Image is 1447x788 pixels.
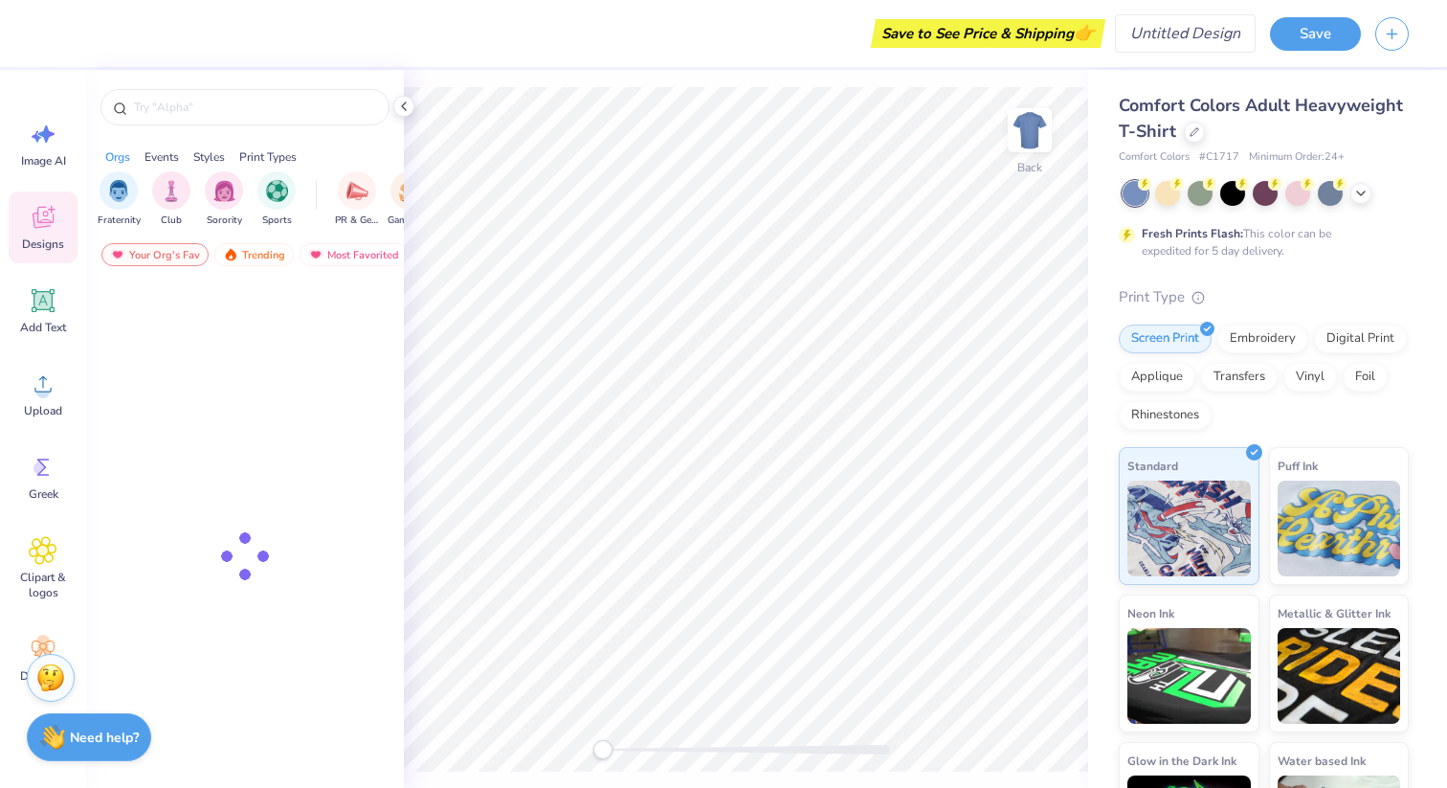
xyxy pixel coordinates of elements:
span: Clipart & logos [11,570,75,600]
button: filter button [205,171,243,228]
strong: Fresh Prints Flash: [1142,226,1243,241]
span: Sports [262,214,292,228]
span: # C1717 [1199,149,1239,166]
img: Standard [1127,481,1251,576]
img: Metallic & Glitter Ink [1278,628,1401,724]
img: Club Image [161,180,182,202]
div: Accessibility label [593,740,612,759]
div: Applique [1119,363,1195,392]
span: Minimum Order: 24 + [1249,149,1345,166]
div: filter for Fraternity [98,171,141,228]
span: Neon Ink [1127,603,1174,623]
div: Trending [214,243,294,266]
span: PR & General [335,214,379,228]
div: filter for Sports [257,171,296,228]
img: Game Day Image [399,180,421,202]
button: filter button [98,171,141,228]
div: filter for Club [152,171,190,228]
div: Orgs [105,148,130,166]
span: Club [161,214,182,228]
div: Save to See Price & Shipping [876,19,1101,48]
span: Comfort Colors [1119,149,1190,166]
div: Transfers [1201,363,1278,392]
span: Puff Ink [1278,456,1318,476]
span: Designs [22,236,64,252]
span: Game Day [388,214,432,228]
div: This color can be expedited for 5 day delivery. [1142,225,1377,259]
span: Sorority [207,214,242,228]
img: Sports Image [266,180,288,202]
span: Add Text [20,320,66,335]
input: Untitled Design [1115,14,1256,53]
div: filter for PR & General [335,171,379,228]
span: Comfort Colors Adult Heavyweight T-Shirt [1119,94,1403,143]
span: Fraternity [98,214,141,228]
img: Fraternity Image [108,180,129,202]
span: Standard [1127,456,1178,476]
div: Screen Print [1119,325,1212,353]
div: Embroidery [1217,325,1308,353]
div: Rhinestones [1119,401,1212,430]
img: Neon Ink [1127,628,1251,724]
span: Image AI [21,153,66,169]
span: 👉 [1074,21,1095,44]
img: PR & General Image [346,180,368,202]
div: Most Favorited [300,243,408,266]
span: Upload [24,403,62,418]
div: filter for Sorority [205,171,243,228]
div: Events [145,148,179,166]
button: filter button [388,171,432,228]
strong: Need help? [70,729,139,747]
button: filter button [335,171,379,228]
input: Try "Alpha" [132,98,377,117]
img: most_fav.gif [110,248,125,261]
img: trending.gif [223,248,238,261]
span: Decorate [20,668,66,684]
div: Your Org's Fav [101,243,209,266]
div: Foil [1343,363,1388,392]
button: filter button [152,171,190,228]
img: most_fav.gif [308,248,323,261]
span: Glow in the Dark Ink [1127,751,1236,771]
div: Print Types [239,148,297,166]
div: Print Type [1119,286,1409,308]
img: Puff Ink [1278,481,1401,576]
img: Back [1011,111,1049,149]
button: Save [1270,17,1361,51]
img: Sorority Image [213,180,235,202]
div: Back [1017,159,1042,176]
span: Greek [29,486,58,502]
span: Water based Ink [1278,751,1366,771]
div: Vinyl [1283,363,1337,392]
button: filter button [257,171,296,228]
div: Digital Print [1314,325,1407,353]
div: Styles [193,148,225,166]
div: filter for Game Day [388,171,432,228]
span: Metallic & Glitter Ink [1278,603,1391,623]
